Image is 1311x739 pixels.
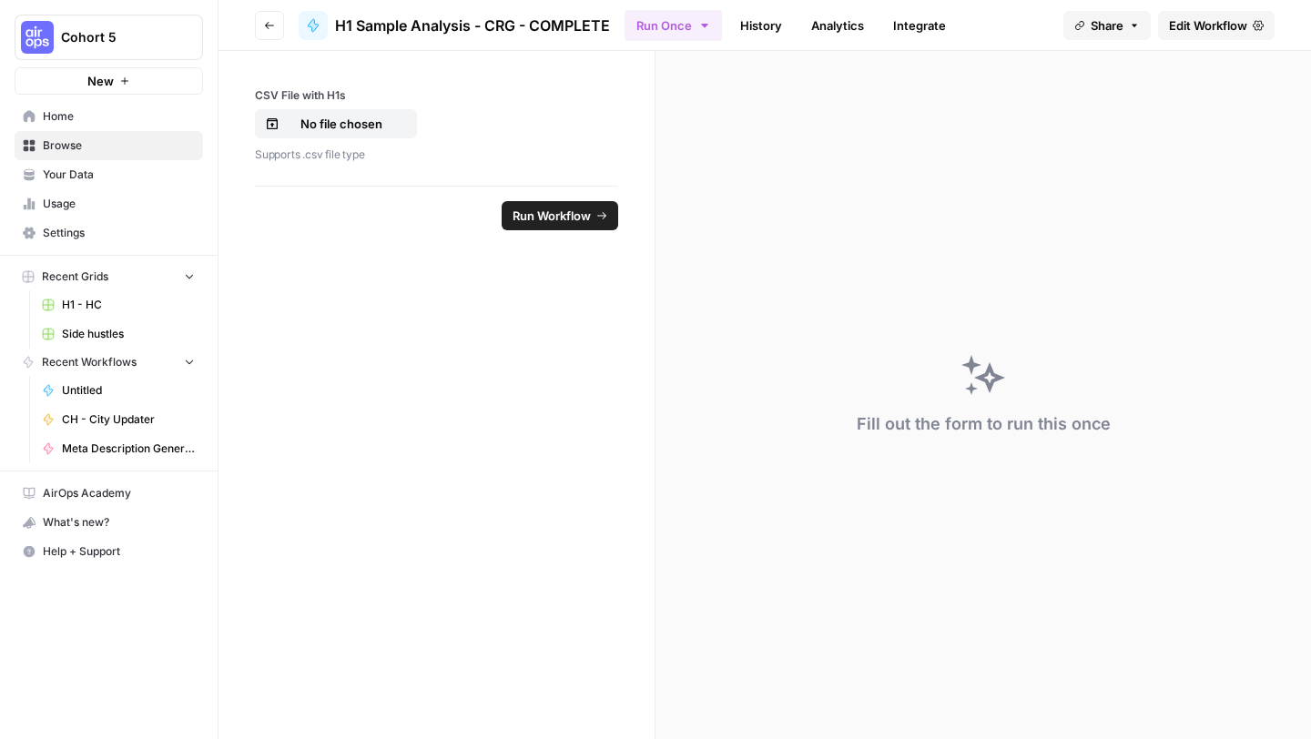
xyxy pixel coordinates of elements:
p: No file chosen [283,115,400,133]
span: Share [1091,16,1123,35]
div: Fill out the form to run this once [857,411,1111,437]
a: Settings [15,218,203,248]
a: Meta Description Generator [34,434,203,463]
span: AirOps Academy [43,485,195,501]
button: What's new? [15,508,203,537]
a: Untitled [34,376,203,405]
span: H1 Sample Analysis - CRG - COMPLETE [335,15,610,36]
span: Untitled [62,382,195,399]
button: Recent Workflows [15,349,203,376]
a: Usage [15,189,203,218]
span: Your Data [43,167,195,183]
span: Run Workflow [513,207,591,225]
a: Analytics [800,11,875,40]
a: History [729,11,793,40]
span: Recent Grids [42,268,108,285]
button: Recent Grids [15,263,203,290]
span: Recent Workflows [42,354,137,370]
span: Home [43,108,195,125]
span: New [87,72,114,90]
label: CSV File with H1s [255,87,618,104]
button: Run Workflow [502,201,618,230]
a: Your Data [15,160,203,189]
span: Cohort 5 [61,28,171,46]
button: Share [1063,11,1151,40]
p: Supports .csv file type [255,146,618,164]
a: Side hustles [34,319,203,349]
span: Help + Support [43,543,195,560]
a: AirOps Academy [15,479,203,508]
a: Edit Workflow [1158,11,1275,40]
button: Workspace: Cohort 5 [15,15,203,60]
button: Help + Support [15,537,203,566]
span: Browse [43,137,195,154]
span: Edit Workflow [1169,16,1247,35]
a: Browse [15,131,203,160]
span: Meta Description Generator [62,440,195,457]
a: Integrate [882,11,957,40]
a: H1 Sample Analysis - CRG - COMPLETE [299,11,610,40]
a: H1 - HC [34,290,203,319]
a: Home [15,102,203,131]
button: Run Once [625,10,722,41]
a: CH - City Updater [34,405,203,434]
button: New [15,67,203,95]
img: Cohort 5 Logo [21,21,54,54]
span: H1 - HC [62,297,195,313]
button: No file chosen [255,109,417,138]
div: What's new? [15,509,202,536]
span: Side hustles [62,326,195,342]
span: Settings [43,225,195,241]
span: CH - City Updater [62,411,195,428]
span: Usage [43,196,195,212]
